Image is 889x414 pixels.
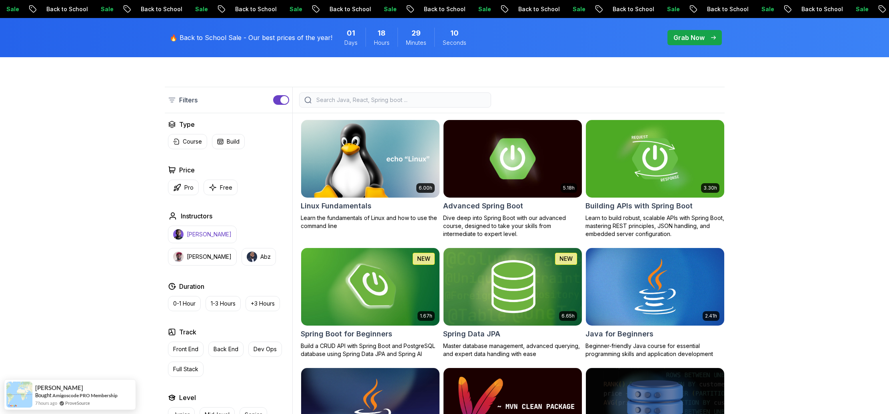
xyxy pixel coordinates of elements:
[301,248,440,358] a: Spring Boot for Beginners card1.67hNEWSpring Boot for BeginnersBuild a CRUD API with Spring Boot ...
[179,120,195,129] h2: Type
[586,120,724,198] img: Building APIs with Spring Boot card
[212,134,245,149] button: Build
[173,229,184,240] img: instructor img
[347,28,355,39] span: 1 Days
[211,300,236,308] p: 1-3 Hours
[187,253,232,261] p: [PERSON_NAME]
[585,328,653,340] h2: Java for Beginners
[301,328,392,340] h2: Spring Boot for Beginners
[248,342,282,357] button: Dev Ops
[585,214,725,238] p: Learn to build robust, scalable APIs with Spring Boot, mastering REST principles, JSON handling, ...
[301,120,440,198] img: Linux Fundamentals card
[378,28,386,39] span: 18 Hours
[301,342,440,358] p: Build a CRUD API with Spring Boot and PostgreSQL database using Spring Data JPA and Spring AI
[443,248,582,358] a: Spring Data JPA card6.65hNEWSpring Data JPAMaster database management, advanced querying, and exp...
[204,180,238,195] button: Free
[179,327,196,337] h2: Track
[790,5,844,13] p: Back to School
[585,342,725,358] p: Beginner-friendly Java course for essential programming skills and application development
[89,5,115,13] p: Sale
[443,214,582,238] p: Dive deep into Spring Boot with our advanced course, designed to take your skills from intermedia...
[168,296,201,311] button: 0-1 Hour
[246,296,280,311] button: +3 Hours
[705,313,717,319] p: 2.41h
[168,134,207,149] button: Course
[179,95,198,105] p: Filters
[585,248,725,358] a: Java for Beginners card2.41hJava for BeginnersBeginner-friendly Java course for essential program...
[35,400,57,406] span: 7 hours ago
[372,5,398,13] p: Sale
[301,200,372,212] h2: Linux Fundamentals
[6,382,32,408] img: provesource social proof notification image
[561,313,575,319] p: 6.65h
[220,184,232,192] p: Free
[301,120,440,230] a: Linux Fundamentals card6.00hLinux FundamentalsLearn the fundamentals of Linux and how to use the ...
[35,392,52,398] span: Bought
[168,248,237,266] button: instructor img[PERSON_NAME]
[703,185,717,191] p: 3.30h
[181,211,212,221] h2: Instructors
[168,180,199,195] button: Pro
[507,5,561,13] p: Back to School
[601,5,655,13] p: Back to School
[374,39,390,47] span: Hours
[417,255,430,263] p: NEW
[65,400,90,406] a: ProveSource
[412,5,467,13] p: Back to School
[585,200,693,212] h2: Building APIs with Spring Boot
[301,214,440,230] p: Learn the fundamentals of Linux and how to use the command line
[559,255,573,263] p: NEW
[301,248,440,326] img: Spring Boot for Beginners card
[168,226,237,243] button: instructor img[PERSON_NAME]
[750,5,775,13] p: Sale
[242,248,276,266] button: instructor imgAbz
[844,5,870,13] p: Sale
[224,5,278,13] p: Back to School
[206,296,241,311] button: 1-3 Hours
[129,5,184,13] p: Back to School
[695,5,750,13] p: Back to School
[173,252,184,262] img: instructor img
[35,384,83,391] span: [PERSON_NAME]
[673,33,705,42] p: Grab Now
[35,5,89,13] p: Back to School
[278,5,304,13] p: Sale
[251,300,275,308] p: +3 Hours
[655,5,681,13] p: Sale
[315,96,486,104] input: Search Java, React, Spring boot ...
[173,300,196,308] p: 0-1 Hour
[179,282,204,291] h2: Duration
[585,120,725,238] a: Building APIs with Spring Boot card3.30hBuilding APIs with Spring BootLearn to build robust, scal...
[183,138,202,146] p: Course
[247,252,257,262] img: instructor img
[227,138,240,146] p: Build
[443,120,582,238] a: Advanced Spring Boot card5.18hAdvanced Spring BootDive deep into Spring Boot with our advanced co...
[184,5,209,13] p: Sale
[420,313,432,319] p: 1.67h
[170,33,332,42] p: 🔥 Back to School Sale - Our best prices of the year!
[187,230,232,238] p: [PERSON_NAME]
[344,39,358,47] span: Days
[318,5,372,13] p: Back to School
[184,184,194,192] p: Pro
[443,328,500,340] h2: Spring Data JPA
[586,248,724,326] img: Java for Beginners card
[450,28,459,39] span: 10 Seconds
[419,185,432,191] p: 6.00h
[260,253,271,261] p: Abz
[406,39,426,47] span: Minutes
[179,165,195,175] h2: Price
[173,345,198,353] p: Front End
[444,120,582,198] img: Advanced Spring Boot card
[561,5,587,13] p: Sale
[443,200,523,212] h2: Advanced Spring Boot
[173,365,198,373] p: Full Stack
[168,362,204,377] button: Full Stack
[443,342,582,358] p: Master database management, advanced querying, and expert data handling with ease
[444,248,582,326] img: Spring Data JPA card
[467,5,492,13] p: Sale
[52,392,118,398] a: Amigoscode PRO Membership
[254,345,277,353] p: Dev Ops
[412,28,421,39] span: 29 Minutes
[563,185,575,191] p: 5.18h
